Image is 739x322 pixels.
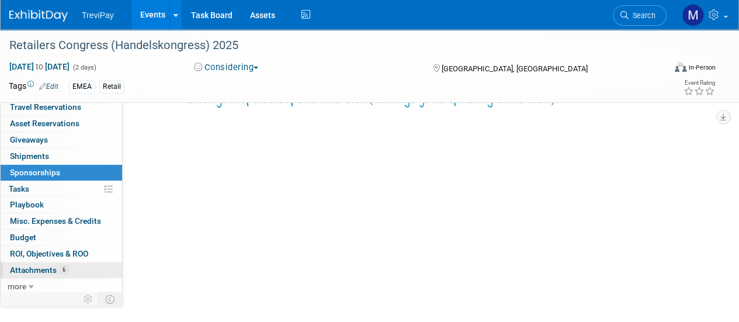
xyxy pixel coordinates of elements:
a: Shipments [1,148,122,164]
div: In-Person [688,63,716,72]
img: Maiia Khasina [682,4,704,26]
a: Attachments6 [1,262,122,278]
span: Giveaways [10,135,48,144]
span: Asset Reservations [10,119,79,128]
span: Misc. Expenses & Credits [10,216,101,226]
span: ROI, Objectives & ROO [10,249,88,258]
span: Shipments [10,151,49,161]
a: ROI, Objectives & ROO [1,246,122,262]
img: Format-Inperson.png [675,63,686,72]
a: Misc. Expenses & Credits [1,213,122,229]
a: Giveaways [1,132,122,148]
span: [DATE] [DATE] [9,61,70,72]
div: Retailers Congress (Handelskongress) 2025 [5,35,655,56]
div: Event Rating [684,80,715,86]
span: Travel Reservations [10,102,81,112]
div: Retail [99,81,124,93]
span: Attachments [10,265,68,275]
span: (2 days) [72,64,96,71]
span: TreviPay [82,11,114,20]
div: EMEA [69,81,95,93]
td: Toggle Event Tabs [99,292,123,307]
span: ( [369,94,374,105]
a: Search [613,5,667,26]
img: ExhibitDay [9,10,68,22]
span: more [8,282,26,291]
button: Considering [190,61,263,74]
a: Travel Reservations [1,99,122,115]
span: [GEOGRAPHIC_DATA], [GEOGRAPHIC_DATA] [441,64,587,73]
a: Tasks [1,181,122,197]
a: Edit [39,82,58,91]
a: Playbook [1,197,122,213]
a: more [1,279,122,295]
span: 6 [60,265,68,274]
a: Budget [1,230,122,245]
span: Budget [10,233,36,242]
span: Playbook [10,200,44,209]
td: Personalize Event Tab Strip [78,292,99,307]
a: Sponsorships [1,165,122,181]
a: Asset Reservations [1,116,122,131]
span: Tasks [9,184,29,193]
span: i.e. things you're sponsoring at the event [374,94,550,107]
span: Sponsorships [10,168,60,177]
span: Search [629,11,655,20]
td: Tags [9,80,58,94]
span: to [34,62,45,71]
div: Event Format [612,61,716,78]
span: ) [550,94,556,105]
